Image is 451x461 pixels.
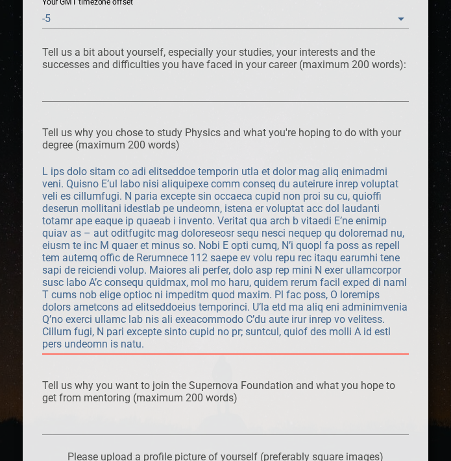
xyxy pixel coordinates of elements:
p: Tell us why you chose to study Physics and what you're hoping to do with your degree (maximum 200... [42,126,409,151]
textarea: L ips dolo sitam co adi elitseddoe temporin utla et dolor mag aliq enimadmi veni. Quisno E’ul lab... [42,165,409,350]
p: Tell us why you want to join the Supernova Foundation and what you hope to get from mentoring (ma... [42,379,409,404]
div: -5 [42,8,409,29]
p: Tell us a bit about yourself, especially your studies, your interests and the successes and diffi... [42,46,409,71]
